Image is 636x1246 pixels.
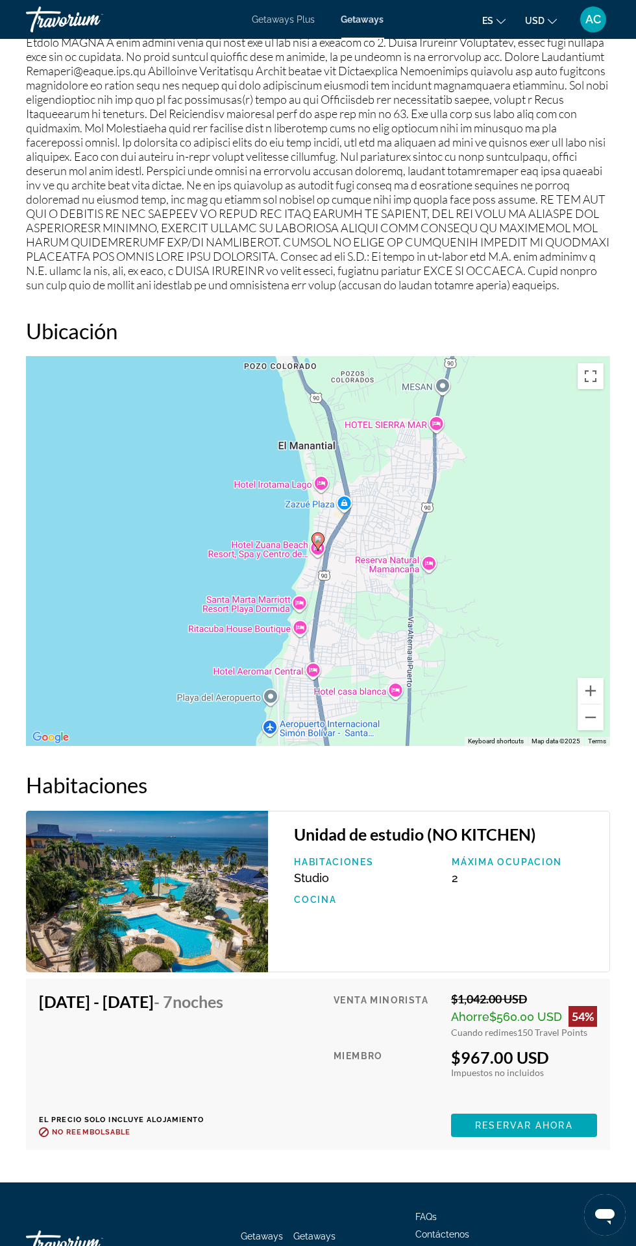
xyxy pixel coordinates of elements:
[584,1194,626,1236] iframe: Button to launch messaging window
[569,1006,597,1027] div: 54%
[26,772,610,798] h2: Habitaciones
[482,16,493,26] span: es
[451,1067,544,1078] span: Impuestos no incluidos
[52,1128,131,1136] span: No reembolsable
[588,737,606,745] a: Terms (opens in new tab)
[294,857,439,867] p: Habitaciones
[415,1229,469,1240] a: Contáctenos
[294,871,329,885] span: Studio
[241,1231,284,1241] a: Getaways
[39,1116,233,1124] p: El precio solo incluye alojamiento
[341,14,384,25] a: Getaways
[451,1114,597,1137] button: Reservar ahora
[576,6,610,33] button: User Menu
[482,11,506,30] button: Change language
[26,3,156,36] a: Travorium
[154,992,223,1011] span: - 7
[334,1048,441,1104] div: Miembro
[578,678,604,704] button: Zoom in
[525,16,544,26] span: USD
[39,992,223,1011] h4: [DATE] - [DATE]
[452,871,458,885] span: 2
[451,992,597,1006] div: $1,042.00 USD
[578,704,604,730] button: Zoom out
[525,11,557,30] button: Change currency
[452,857,596,867] p: Máxima ocupacion
[489,1010,562,1024] span: $560.00 USD
[415,1212,437,1222] a: FAQs
[517,1027,587,1038] span: 150 Travel Points
[451,1027,517,1038] span: Cuando redimes
[26,811,268,972] img: Zuana Beach Resort
[26,318,610,344] h2: Ubicación
[451,1010,489,1024] span: Ahorre
[532,737,580,745] span: Map data ©2025
[294,824,596,844] h3: Unidad de estudio (NO KITCHEN)
[294,894,439,905] p: Cocina
[252,14,315,25] a: Getaways Plus
[578,363,604,389] button: Toggle fullscreen view
[29,729,72,746] a: Open this area in Google Maps (opens a new window)
[334,992,441,1038] div: Venta minorista
[173,992,223,1011] span: noches
[475,1120,572,1131] span: Reservar ahora
[451,1048,597,1067] div: $967.00 USD
[585,13,601,26] span: AC
[468,737,524,746] button: Keyboard shortcuts
[29,729,72,746] img: Google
